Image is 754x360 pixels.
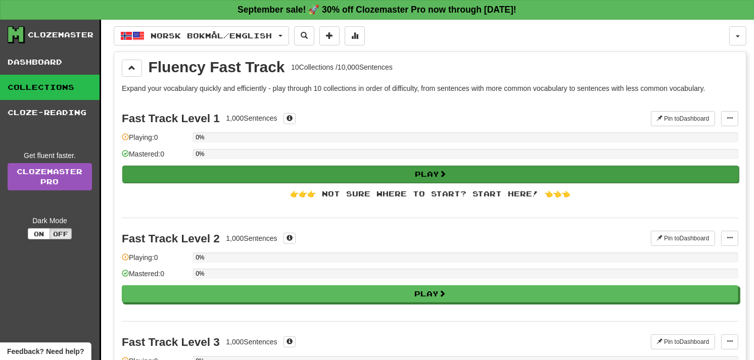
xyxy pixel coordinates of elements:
[226,337,277,347] div: 1,000 Sentences
[149,60,285,75] div: Fluency Fast Track
[294,26,314,45] button: Search sentences
[122,112,220,125] div: Fast Track Level 1
[7,346,84,356] span: Open feedback widget
[122,83,738,93] p: Expand your vocabulary quickly and efficiently - play through 10 collections in order of difficul...
[151,31,272,40] span: Norsk bokmål / English
[651,111,715,126] button: Pin toDashboard
[8,216,92,226] div: Dark Mode
[226,233,277,243] div: 1,000 Sentences
[122,132,187,149] div: Playing: 0
[226,113,277,123] div: 1,000 Sentences
[291,62,393,72] div: 10 Collections / 10,000 Sentences
[122,189,738,199] div: 👉👉👉 Not sure where to start? Start here! 👈👈👈
[28,228,50,239] button: On
[8,163,92,190] a: ClozemasterPro
[122,166,739,183] button: Play
[238,5,516,15] strong: September sale! 🚀 30% off Clozemaster Pro now through [DATE]!
[122,232,220,245] div: Fast Track Level 2
[122,285,738,302] button: Play
[122,252,187,269] div: Playing: 0
[122,269,187,285] div: Mastered: 0
[122,336,220,348] div: Fast Track Level 3
[651,231,715,246] button: Pin toDashboard
[28,30,93,40] div: Clozemaster
[122,149,187,166] div: Mastered: 0
[319,26,340,45] button: Add sentence to collection
[50,228,72,239] button: Off
[651,334,715,349] button: Pin toDashboard
[8,150,92,161] div: Get fluent faster.
[345,26,365,45] button: More stats
[114,26,289,45] button: Norsk bokmål/English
